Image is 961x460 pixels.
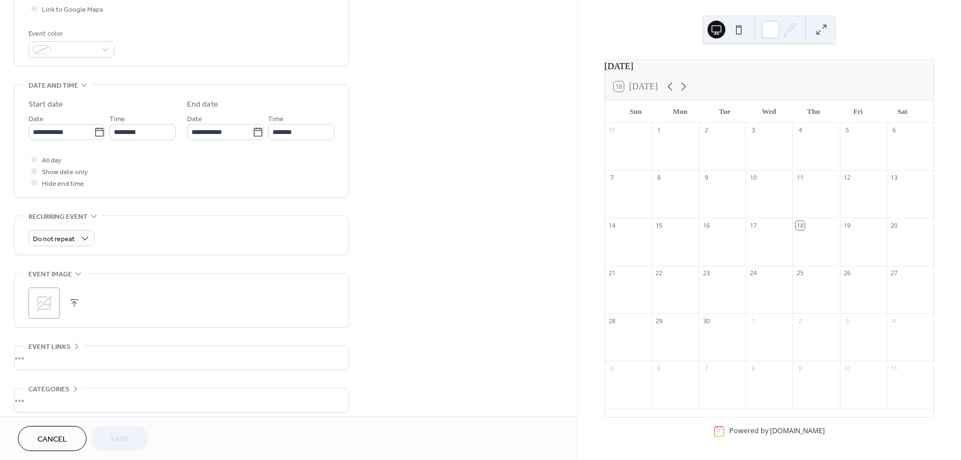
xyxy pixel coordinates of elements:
div: 8 [749,364,757,372]
div: 7 [608,174,616,182]
div: 9 [702,174,710,182]
div: [DATE] [605,60,934,73]
div: 29 [655,317,663,325]
div: Wed [747,100,791,123]
a: [DOMAIN_NAME] [770,427,825,436]
span: Cancel [37,434,67,445]
div: 28 [608,317,616,325]
div: 11 [796,174,804,182]
div: 23 [702,269,710,277]
div: Event color [28,28,112,40]
div: 24 [749,269,757,277]
div: 12 [843,174,852,182]
span: Time [109,113,125,125]
div: 15 [655,221,663,229]
div: 8 [655,174,663,182]
div: Sat [880,100,925,123]
span: Event links [28,341,70,353]
div: Tue [702,100,747,123]
button: Cancel [18,426,87,451]
div: Fri [836,100,881,123]
div: Start date [28,99,63,111]
div: 4 [796,126,804,135]
div: 3 [843,317,852,325]
div: 4 [890,317,898,325]
div: 31 [608,126,616,135]
div: 1 [655,126,663,135]
div: End date [187,99,218,111]
div: 26 [843,269,852,277]
div: 10 [843,364,852,372]
div: ; [28,287,60,319]
span: Link to Google Maps [42,4,103,16]
div: 9 [796,364,804,372]
span: Recurring event [28,211,88,223]
span: Do not repeat [33,233,75,246]
div: 20 [890,221,898,229]
div: 19 [843,221,852,229]
div: 6 [890,126,898,135]
div: Thu [791,100,836,123]
span: Event image [28,269,72,280]
div: 25 [796,269,804,277]
div: 17 [749,221,757,229]
div: 30 [702,317,710,325]
div: 10 [749,174,757,182]
span: All day [42,155,61,166]
div: 11 [890,364,898,372]
div: 5 [843,126,852,135]
div: 16 [702,221,710,229]
div: 22 [655,269,663,277]
span: Date and time [28,80,78,92]
div: Mon [658,100,702,123]
div: 2 [702,126,710,135]
div: 27 [890,269,898,277]
div: 5 [608,364,616,372]
div: 18 [796,221,804,229]
div: 3 [749,126,757,135]
span: Time [268,113,284,125]
div: ••• [15,389,348,412]
div: 6 [655,364,663,372]
div: 13 [890,174,898,182]
div: 2 [796,317,804,325]
span: Date [187,113,202,125]
div: Powered by [729,427,825,436]
div: 1 [749,317,757,325]
span: Categories [28,384,69,395]
div: Sun [614,100,658,123]
span: Show date only [42,166,88,178]
span: Hide end time [42,178,84,190]
div: 7 [702,364,710,372]
div: 14 [608,221,616,229]
div: ••• [15,346,348,370]
div: 21 [608,269,616,277]
span: Date [28,113,44,125]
